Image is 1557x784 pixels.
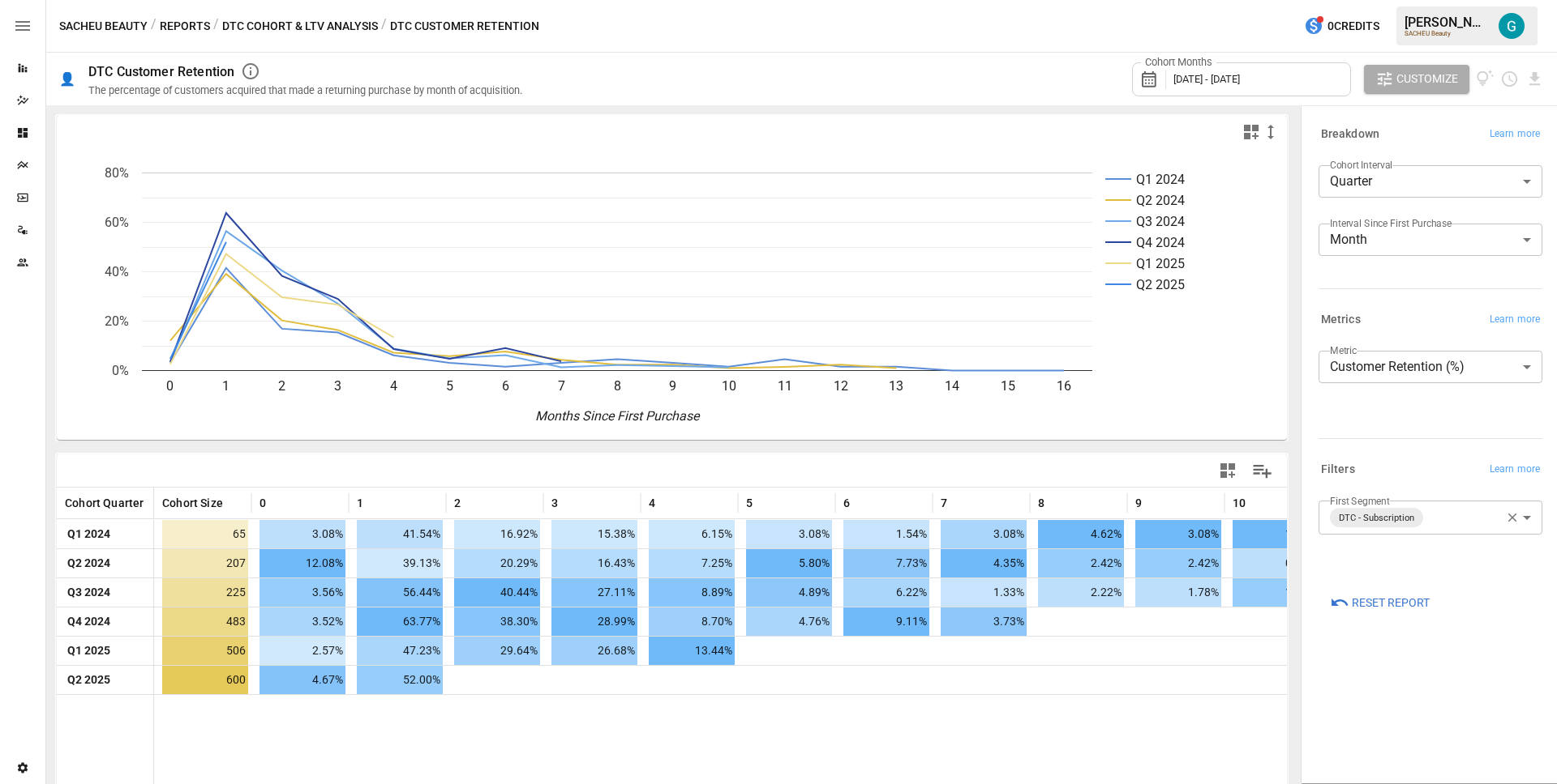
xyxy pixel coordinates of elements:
span: 2.42% [1135,549,1221,577]
text: 10 [722,378,736,394]
span: Q1 2025 [65,637,113,665]
text: 4 [390,378,397,394]
text: Q3 2024 [1136,214,1185,229]
span: 506 [162,637,248,665]
text: Months Since First Purchase [535,408,701,424]
span: 8.89% [649,578,735,607]
span: Learn more [1490,462,1540,478]
label: Cohort Months [1141,55,1216,70]
span: 16.92% [454,520,540,548]
span: 3.08% [259,520,345,548]
span: Learn more [1490,126,1540,143]
h6: Breakdown [1321,126,1379,143]
button: Customize [1364,65,1469,94]
button: Gavin Acres [1489,3,1534,49]
span: 8 [1038,495,1044,511]
div: / [151,16,157,36]
span: 7.73% [843,549,929,577]
button: DTC Cohort & LTV Analysis [222,16,378,36]
span: 28.99% [551,607,637,636]
button: Schedule report [1500,70,1519,88]
span: 3 [551,495,558,511]
div: Customer Retention (%) [1319,351,1542,383]
span: 4.67% [259,666,345,694]
button: Download report [1525,70,1544,88]
button: Manage Columns [1244,453,1280,489]
span: 0 Credits [1328,16,1379,36]
span: Q3 2024 [65,578,113,607]
span: 6.22% [843,578,929,607]
text: 20% [105,313,129,329]
text: 6 [502,378,509,394]
text: 0% [112,363,129,378]
svg: A chart. [57,148,1275,440]
span: 9 [1135,495,1142,511]
text: 13 [889,378,903,394]
label: First Segment [1330,494,1390,508]
span: 26.68% [551,637,637,665]
span: 41.54% [357,520,443,548]
span: 38.30% [454,607,540,636]
span: 5.80% [746,549,832,577]
span: 4 [649,495,655,511]
span: 1.54% [1233,520,1319,548]
span: 1 [357,495,363,511]
button: Reset Report [1319,588,1441,617]
span: 56.44% [357,578,443,607]
div: / [381,16,387,36]
span: 1.54% [843,520,929,548]
span: Cohort Size [162,495,223,511]
span: 4.62% [1038,520,1124,548]
span: Reset Report [1352,593,1430,613]
span: 7.25% [649,549,735,577]
text: 15 [1001,378,1015,394]
span: Customize [1396,69,1458,89]
span: 0 [259,495,266,511]
text: 7 [558,378,565,394]
span: Cohort Quarter [65,495,144,511]
span: 6 [843,495,850,511]
span: 27.11% [551,578,637,607]
span: 8.70% [649,607,735,636]
h6: Metrics [1321,311,1361,329]
text: Q2 2025 [1136,277,1185,292]
text: 12 [834,378,848,394]
span: 5 [746,495,753,511]
span: 4.89% [746,578,832,607]
span: 15.38% [551,520,637,548]
span: 63.77% [357,607,443,636]
span: 3.73% [941,607,1027,636]
span: 4.35% [941,549,1027,577]
button: SACHEU Beauty [59,16,148,36]
span: 6.15% [649,520,735,548]
span: 1.33% [1233,578,1319,607]
div: Month [1319,224,1542,256]
text: Q4 2024 [1136,235,1185,250]
span: 10 [1233,495,1246,511]
text: 9 [669,378,676,394]
span: 2 [454,495,461,511]
label: Cohort Interval [1330,158,1392,172]
label: Metric [1330,343,1357,357]
button: View documentation [1476,65,1495,94]
span: 1.33% [941,578,1027,607]
div: The percentage of customers acquired that made a returning purchase by month of acquisition. [88,84,522,96]
span: 65 [162,520,248,548]
button: 0Credits [1297,11,1386,41]
span: 2.22% [1038,578,1124,607]
text: 5 [446,378,453,394]
span: 4.76% [746,607,832,636]
text: Q1 2025 [1136,256,1185,271]
span: Q1 2024 [65,520,113,548]
span: Q4 2024 [65,607,113,636]
span: 12.08% [259,549,345,577]
span: 2.57% [259,637,345,665]
span: 3.56% [259,578,345,607]
div: SACHEU Beauty [1405,30,1489,37]
div: 👤 [59,71,75,87]
text: 2 [278,378,285,394]
span: 7 [941,495,947,511]
text: Q2 2024 [1136,193,1185,208]
span: 3.08% [1135,520,1221,548]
